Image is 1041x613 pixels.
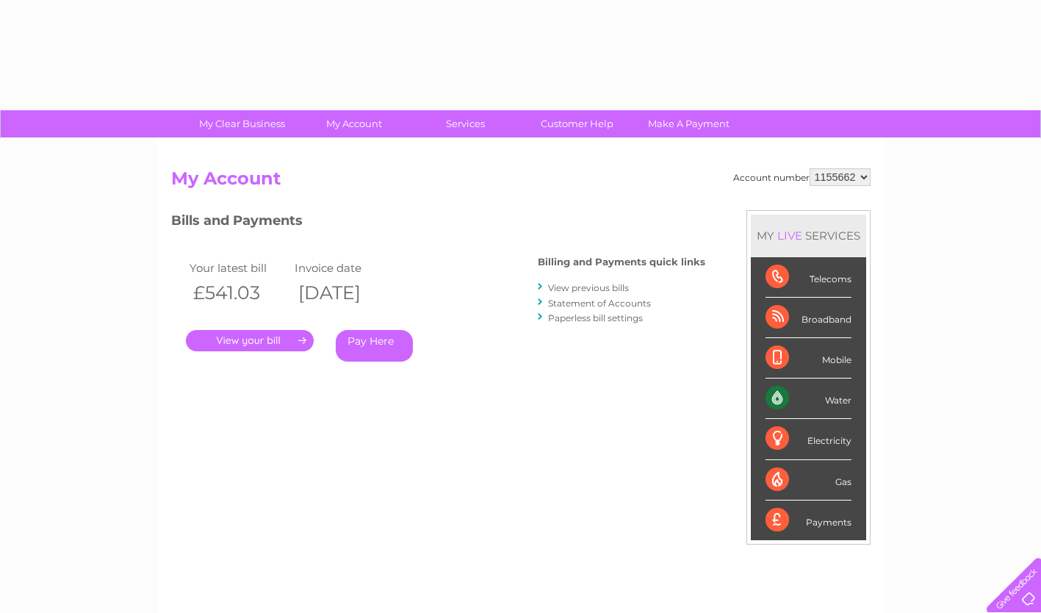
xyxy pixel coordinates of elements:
a: Make A Payment [628,110,749,137]
div: Mobile [766,338,851,379]
td: Invoice date [291,258,397,278]
div: Account number [733,168,871,186]
a: Statement of Accounts [548,298,651,309]
a: My Account [293,110,414,137]
th: £541.03 [186,278,292,308]
div: Electricity [766,419,851,459]
div: LIVE [774,229,805,243]
div: MY SERVICES [751,215,866,257]
a: Customer Help [516,110,638,137]
a: Pay Here [336,330,413,362]
a: View previous bills [548,282,629,293]
h2: My Account [171,168,871,196]
th: [DATE] [291,278,397,308]
div: Broadband [766,298,851,338]
a: Paperless bill settings [548,312,643,323]
div: Payments [766,501,851,540]
div: Telecoms [766,257,851,298]
a: . [186,330,314,351]
td: Your latest bill [186,258,292,278]
h3: Bills and Payments [171,210,705,236]
a: My Clear Business [181,110,303,137]
div: Water [766,379,851,419]
h4: Billing and Payments quick links [538,257,705,268]
a: Services [405,110,526,137]
div: Gas [766,460,851,501]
